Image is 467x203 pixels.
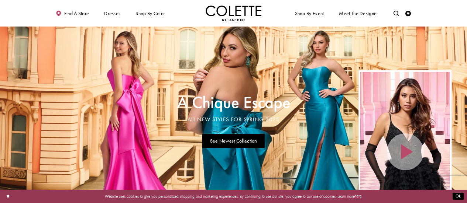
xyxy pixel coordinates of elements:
img: Colette by Daphne [206,6,262,21]
span: Shop By Event [293,6,325,21]
ul: Slider Links [175,132,292,151]
span: Shop by color [135,11,165,16]
p: Website uses cookies to give you personalized shopping and marketing experiences. By continuing t... [40,193,427,200]
a: Find a store [55,6,90,21]
a: Visit Home Page [206,6,262,21]
span: Find a store [64,11,89,16]
a: here [355,194,361,199]
button: Submit Dialog [453,193,464,200]
span: Dresses [103,6,122,21]
a: Check Wishlist [404,6,413,21]
a: Toggle search [392,6,401,21]
span: Meet the designer [339,11,378,16]
button: Close Dialog [3,192,13,202]
a: Meet the designer [338,6,380,21]
span: Shop By Event [295,11,324,16]
span: Dresses [104,11,120,16]
a: See Newest Collection A Chique Escape All New Styles For Spring 2025 [202,134,265,148]
span: Shop by color [134,6,166,21]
